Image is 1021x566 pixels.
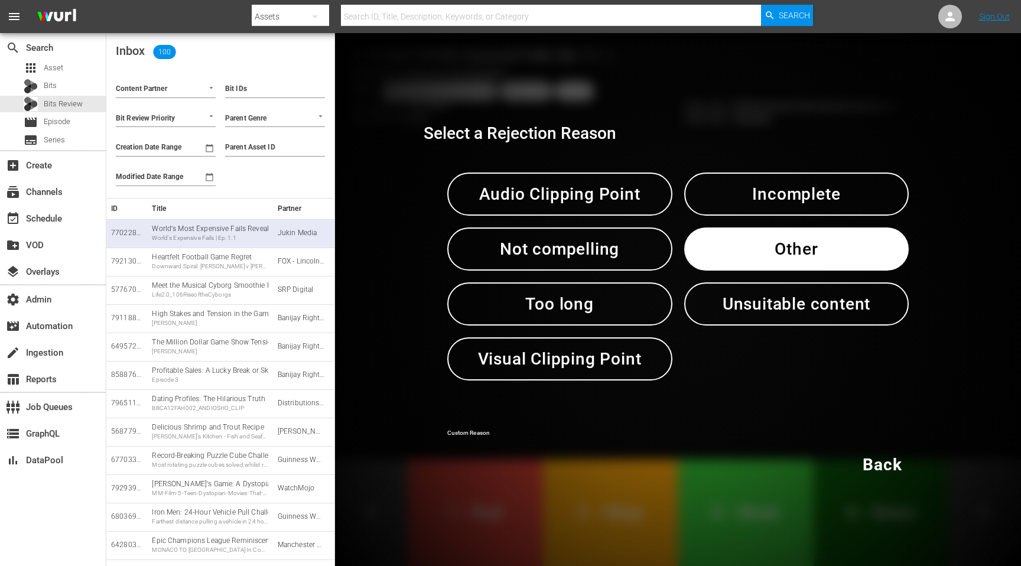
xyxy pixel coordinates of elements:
[278,427,325,437] div: Janson Media
[152,291,268,299] div: Life2.0_106RiseoftheCyborgs
[152,536,268,554] div: Epic Champions League Reminiscence
[24,115,38,129] span: Episode
[111,370,142,380] div: 85887671
[478,289,642,318] span: Too long
[152,461,268,469] div: Most rotating puzzle cubes solved whilst running 5 km
[152,347,268,356] div: [PERSON_NAME]
[152,508,268,526] div: Iron Men: 24-Hour Vehicle Pull Challenge
[24,79,38,93] div: Bits
[24,97,38,111] div: Bits Review
[44,134,65,146] span: Series
[152,319,268,327] div: [PERSON_NAME]
[111,256,142,266] div: 79213035
[278,398,325,408] div: Distributions Juste Pour Rire Inc.
[152,489,268,497] div: MM-Film-5-Teen-Dystopian-Movies-That-Defined-the-Genre-and-5-That-Were-Just-Ridiculous_S1T1Y8-EN_...
[478,180,642,209] span: Audio Clipping Point
[111,313,142,323] div: 79118805
[24,61,38,75] span: Asset
[116,82,183,97] input: Content Partner
[44,80,57,92] span: Bits
[152,432,268,441] div: [PERSON_NAME]'s Kitchen - Fish and Seafood
[152,309,268,327] div: High Stakes and Tension in the Game Show
[779,5,810,26] span: Search
[447,227,672,271] button: Not compelling
[24,133,38,147] span: Series
[478,344,642,373] span: Visual Clipping Point
[6,212,20,226] span: Schedule
[111,398,142,408] div: 79651143
[278,512,325,522] div: Guinness World Records
[152,451,268,469] div: Record-Breaking Puzzle Cube Challenge!
[111,512,142,522] div: 68036916
[6,292,20,307] span: Admin
[152,234,268,242] div: World's Expensive Fails | Ep. 1.1
[147,198,272,219] th: Title
[152,518,268,526] div: Farthest distance pulling a vehicle in 24 hours
[152,366,268,384] div: Profitable Sales: A Lucky Break or Skill?
[153,47,175,57] span: 100
[6,185,20,199] span: Channels
[715,289,879,318] span: Unsuitable content
[152,479,268,497] div: Ender's Game: A Dystopian Warning
[206,82,217,93] button: Open
[106,198,147,219] th: ID
[715,180,879,209] span: Incomplete
[6,238,20,252] span: VOD
[111,341,142,352] div: 64957272
[863,450,902,479] span: Back
[111,455,142,465] div: 67703337
[152,546,268,554] div: MONACO TO [GEOGRAPHIC_DATA] In Conversation with [PERSON_NAME]
[424,125,616,143] h2: Select a Rejection Reason
[7,9,21,24] span: menu
[111,483,142,493] div: 79293927
[111,540,142,550] div: 64280355
[152,252,268,271] div: Heartfelt Football Game Regret
[206,110,217,122] button: Open
[684,227,909,271] button: Other
[6,372,20,386] span: Reports
[447,282,672,326] button: Too long
[278,228,325,238] div: Jukin Media
[6,265,20,279] span: Overlays
[6,158,20,173] span: Create
[44,98,83,110] span: Bits Review
[278,313,325,323] div: Banijay Rights Limited
[684,282,909,326] button: Unsuitable content
[6,453,20,467] span: DataPool
[28,3,85,31] img: ans4CAIJ8jUAAAAAAAAAAAAAAAAAAAAAAAAgQb4GAAAAAAAAAAAAAAAAAAAAAAAAJMjXAAAAAAAAAAAAAAAAAAAAAAAAgAT5G...
[447,173,672,216] button: Audio Clipping Point
[6,400,20,414] span: Job Queues
[44,116,70,128] span: Episode
[152,422,268,441] div: Delicious Shrimp and Trout Recipe
[979,12,1010,21] a: Sign Out
[278,483,325,493] div: WatchMojo
[152,376,268,384] div: Episode 3
[6,319,20,333] span: Automation
[278,285,325,295] div: SRP Digital
[273,198,334,219] th: Partner
[278,455,325,465] div: Guinness World Records
[111,228,142,238] div: 77022867
[44,62,63,74] span: Asset
[152,224,268,242] div: World's Most Expensive Fails Revealed!
[116,43,180,61] h2: Inbox
[6,427,20,441] span: GraphQL
[278,370,325,380] div: Banijay Rights Limited
[761,5,813,26] button: Search
[278,256,325,266] div: FOX - Lincolnwood Drive, LLC
[152,394,268,412] div: Dating Profiles: The Hilarious Truth
[315,110,326,122] button: Open
[152,262,268,271] div: Downward Spiral: [PERSON_NAME] v [PERSON_NAME]
[111,427,142,437] div: 56877980
[152,337,268,356] div: The Million Dollar Game Show Tension
[6,346,20,360] span: Ingestion
[447,337,672,380] button: Visual Clipping Point
[278,341,325,352] div: Banijay Rights Limited
[832,443,932,486] button: Back
[684,173,909,216] button: Incomplete
[111,285,142,295] div: 57767091
[278,540,325,550] div: Manchester City Football Club Limited
[715,235,879,264] span: Other
[478,235,642,264] span: Not compelling
[152,281,268,299] div: Meet the Musical Cyborg Smoothie Maker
